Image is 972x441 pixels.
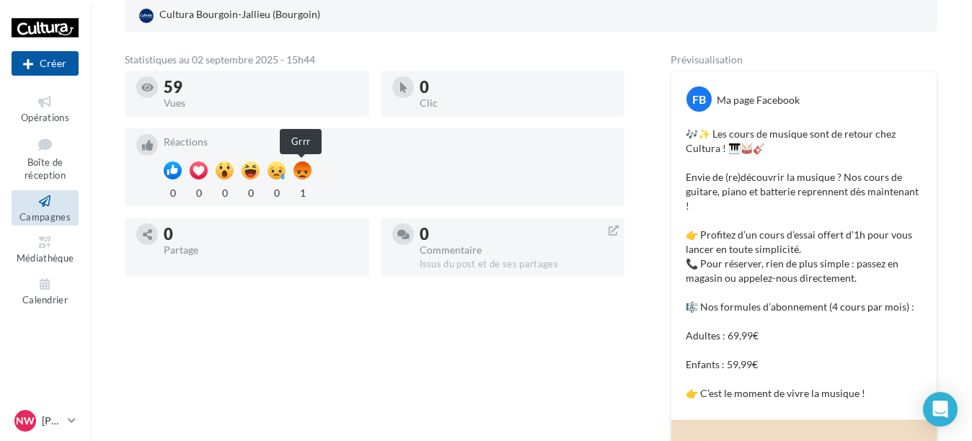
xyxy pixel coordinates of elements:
a: Cultura Bourgoin-Jallieu (Bourgoin) [136,4,399,26]
div: Grrr [280,129,322,154]
div: 0 [420,226,614,242]
div: Open Intercom Messenger [923,392,958,427]
div: 0 [420,79,614,95]
a: Opérations [12,91,79,126]
div: 0 [164,226,358,242]
div: 0 [242,183,260,200]
div: 0 [164,183,182,200]
span: Calendrier [22,294,68,306]
span: Opérations [21,112,69,123]
div: FB [686,86,712,112]
div: Nouvelle campagne [12,51,79,76]
p: [PERSON_NAME] [42,414,62,428]
span: Campagnes [19,211,71,223]
div: Cultura Bourgoin-Jallieu (Bourgoin) [136,4,323,26]
div: 1 [293,183,312,200]
a: Calendrier [12,273,79,308]
button: Créer [12,51,79,76]
div: 0 [216,183,234,200]
div: Prévisualisation [671,55,937,65]
a: NW [PERSON_NAME] [12,407,79,435]
span: Boîte de réception [25,156,66,182]
span: Médiathèque [17,252,74,264]
div: 59 [164,79,358,95]
div: Réactions [164,137,613,147]
div: Vues [164,98,358,108]
a: Boîte de réception [12,132,79,184]
p: 🎶✨ Les cours de musique sont de retour chez Cultura ! 🎹🥁🎸 Envie de (re)découvrir la musique ? Nos... [686,127,922,401]
a: Médiathèque [12,231,79,267]
div: Commentaire [420,245,614,255]
div: 0 [190,183,208,200]
span: NW [16,414,35,428]
div: Ma page Facebook [717,93,800,107]
div: 0 [268,183,286,200]
div: Issus du post et de ses partages [420,258,614,271]
a: Campagnes [12,190,79,226]
div: Clic [420,98,614,108]
div: Statistiques au 02 septembre 2025 - 15h44 [125,55,624,65]
div: Partage [164,245,358,255]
